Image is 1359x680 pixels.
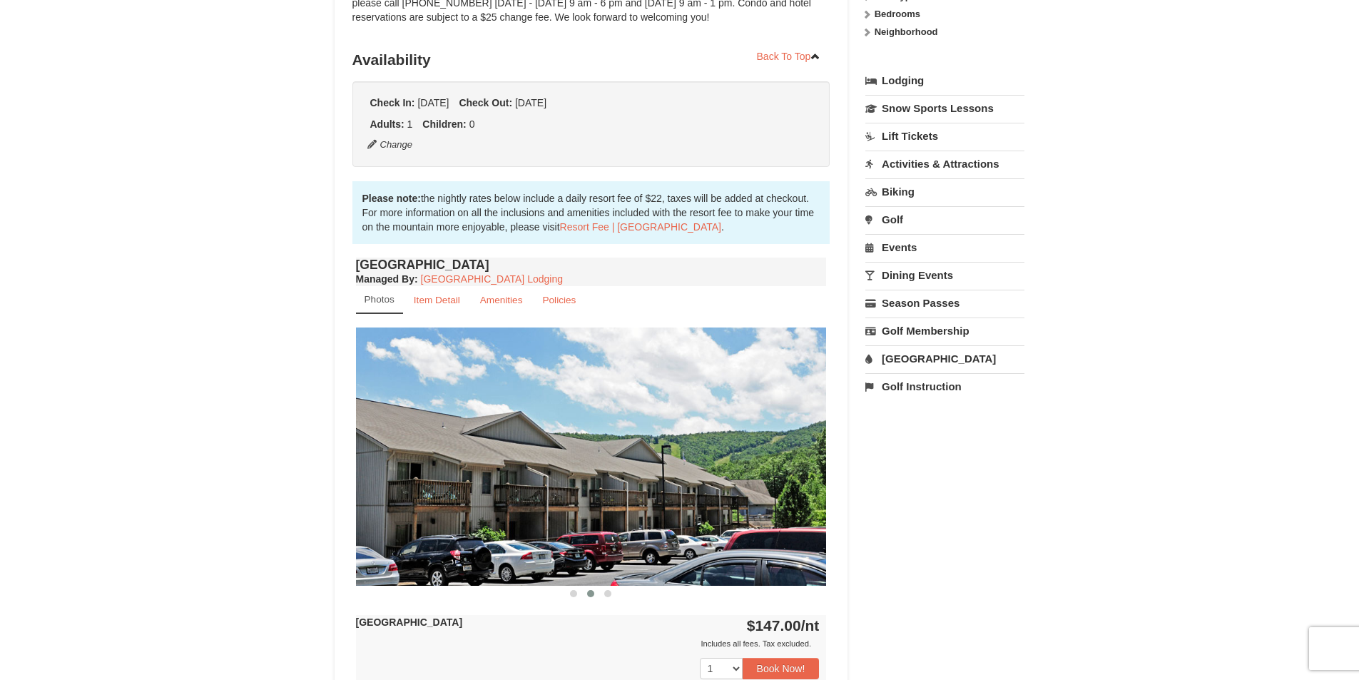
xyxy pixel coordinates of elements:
button: Change [367,137,414,153]
a: Dining Events [865,262,1024,288]
a: Golf Instruction [865,373,1024,400]
span: [DATE] [417,97,449,108]
a: Item Detail [404,286,469,314]
strong: Check In: [370,97,415,108]
a: Policies [533,286,585,314]
a: Lodging [865,68,1024,93]
small: Photos [365,294,395,305]
div: Includes all fees. Tax excluded. [356,636,820,651]
a: Amenities [471,286,532,314]
a: [GEOGRAPHIC_DATA] Lodging [421,273,563,285]
strong: Check Out: [459,97,512,108]
small: Amenities [480,295,523,305]
span: Managed By [356,273,414,285]
small: Item Detail [414,295,460,305]
strong: Please note: [362,193,421,204]
a: Resort Fee | [GEOGRAPHIC_DATA] [560,221,721,233]
h3: Availability [352,46,830,74]
a: Activities & Attractions [865,151,1024,177]
a: Biking [865,178,1024,205]
div: the nightly rates below include a daily resort fee of $22, taxes will be added at checkout. For m... [352,181,830,244]
a: Photos [356,286,403,314]
button: Book Now! [743,658,820,679]
strong: Neighborhood [875,26,938,37]
span: 0 [469,118,475,130]
a: Back To Top [748,46,830,67]
a: [GEOGRAPHIC_DATA] [865,345,1024,372]
span: /nt [801,617,820,634]
a: Events [865,234,1024,260]
strong: : [356,273,418,285]
strong: Adults: [370,118,404,130]
span: [DATE] [515,97,546,108]
img: 18876286-35-ea1e1ee8.jpg [356,328,827,585]
a: Golf [865,206,1024,233]
a: Snow Sports Lessons [865,95,1024,121]
strong: Children: [422,118,466,130]
small: Policies [542,295,576,305]
strong: $147.00 [747,617,820,634]
h4: [GEOGRAPHIC_DATA] [356,258,827,272]
strong: [GEOGRAPHIC_DATA] [356,616,463,628]
strong: Bedrooms [875,9,920,19]
a: Lift Tickets [865,123,1024,149]
a: Season Passes [865,290,1024,316]
span: 1 [407,118,413,130]
a: Golf Membership [865,318,1024,344]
